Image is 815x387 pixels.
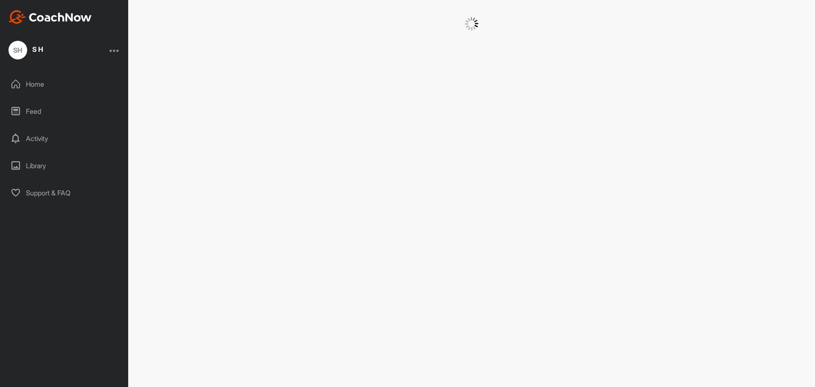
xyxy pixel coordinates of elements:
img: G6gVgL6ErOh57ABN0eRmCEwV0I4iEi4d8EwaPGI0tHgoAbU4EAHFLEQAh+QQFCgALACwIAA4AGAASAAAEbHDJSesaOCdk+8xg... [465,17,478,31]
div: Feed [5,101,124,122]
div: Library [5,155,124,176]
div: Activity [5,128,124,149]
img: CoachNow [8,10,92,24]
div: SH [8,41,27,59]
div: Home [5,73,124,95]
div: S H [32,46,43,53]
div: Support & FAQ [5,182,124,203]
